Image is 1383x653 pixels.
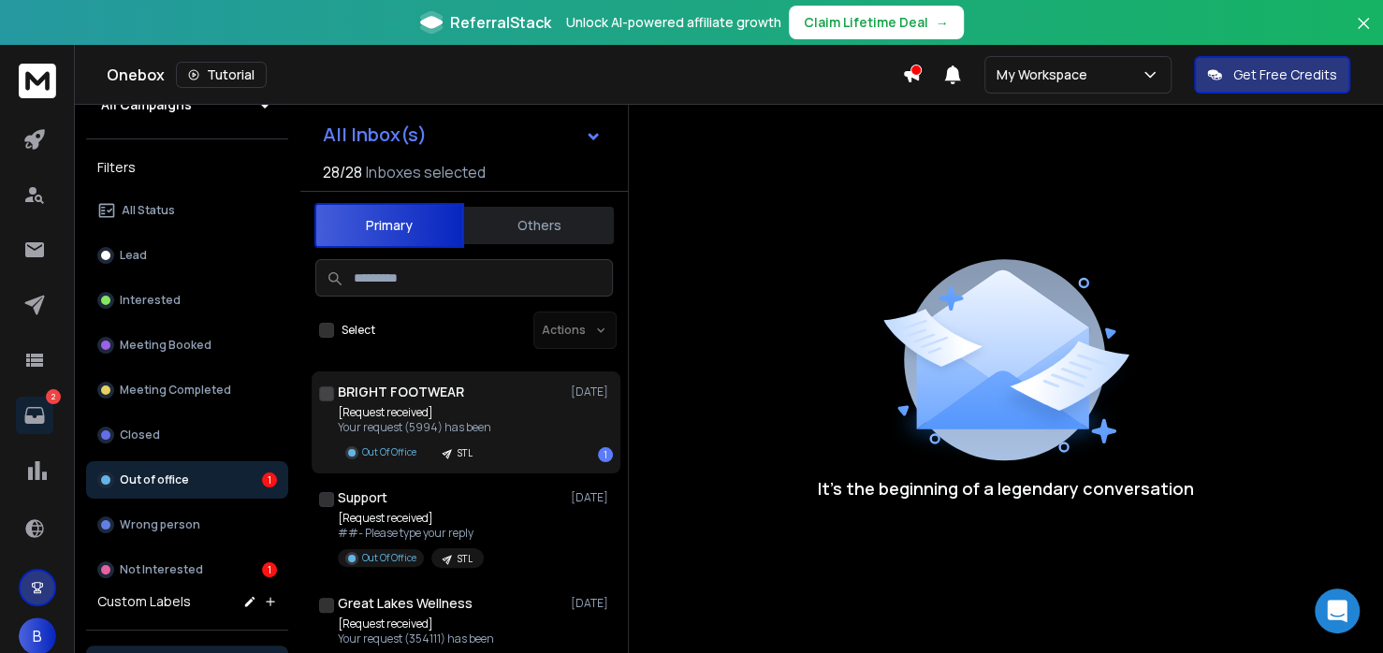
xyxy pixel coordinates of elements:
[120,562,203,577] p: Not Interested
[571,490,613,505] p: [DATE]
[338,383,464,401] h1: BRIGHT FOOTWEAR
[338,526,484,541] p: ##- Please type your reply
[120,472,189,487] p: Out of office
[338,594,473,613] h1: Great Lakes Wellness
[314,203,464,248] button: Primary
[342,323,375,338] label: Select
[122,203,175,218] p: All Status
[16,397,53,434] a: 2
[338,511,484,526] p: [Request received]
[571,596,613,611] p: [DATE]
[997,65,1095,84] p: My Workspace
[120,293,181,308] p: Interested
[818,475,1194,501] p: It’s the beginning of a legendary conversation
[1315,588,1360,633] div: Open Intercom Messenger
[86,461,288,499] button: Out of office1
[262,562,277,577] div: 1
[338,631,494,646] p: Your request (354111) has been
[120,248,147,263] p: Lead
[323,161,362,183] span: 28 / 28
[176,62,267,88] button: Tutorial
[362,445,416,459] p: Out Of Office
[46,389,61,404] p: 2
[936,13,949,32] span: →
[458,552,473,566] p: STL
[97,592,191,611] h3: Custom Labels
[107,62,902,88] div: Onebox
[101,95,192,114] h1: All Campaigns
[86,192,288,229] button: All Status
[86,282,288,319] button: Interested
[262,472,277,487] div: 1
[1194,56,1350,94] button: Get Free Credits
[1351,11,1376,56] button: Close banner
[86,326,288,364] button: Meeting Booked
[338,617,494,631] p: [Request received]
[86,237,288,274] button: Lead
[323,125,427,144] h1: All Inbox(s)
[571,385,613,399] p: [DATE]
[308,116,617,153] button: All Inbox(s)
[338,488,387,507] h1: Support
[86,551,288,588] button: Not Interested1
[464,205,614,246] button: Others
[1233,65,1337,84] p: Get Free Credits
[789,6,964,39] button: Claim Lifetime Deal→
[120,338,211,353] p: Meeting Booked
[120,383,231,398] p: Meeting Completed
[86,154,288,181] h3: Filters
[362,551,416,565] p: Out Of Office
[86,86,288,123] button: All Campaigns
[458,446,473,460] p: STL
[450,11,551,34] span: ReferralStack
[86,416,288,454] button: Closed
[338,420,491,435] p: Your request (5994) has been
[120,428,160,443] p: Closed
[86,506,288,544] button: Wrong person
[598,447,613,462] div: 1
[366,161,486,183] h3: Inboxes selected
[338,405,491,420] p: [Request received]
[86,371,288,409] button: Meeting Completed
[566,13,781,32] p: Unlock AI-powered affiliate growth
[120,517,200,532] p: Wrong person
